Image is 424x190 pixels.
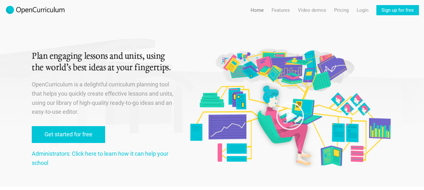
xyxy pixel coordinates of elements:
[272,5,290,15] a: Features
[376,5,419,15] a: Sign up for free
[298,5,326,15] a: Video demos
[32,150,168,166] a: Administrators: Click here to learn how it can help your school
[32,51,173,74] h1: Plan engaging lessons and units, using the world’s best ideas at your fingertips.
[32,126,105,143] a: Get started for free
[251,5,264,15] a: Home
[5,5,65,15] img: 2017-logo-m.png
[334,5,349,15] a: Pricing
[357,5,368,15] a: Login
[32,80,173,117] p: OpenCurriculum is a delightful curriculum planning tool that helps you quickly create effective l...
